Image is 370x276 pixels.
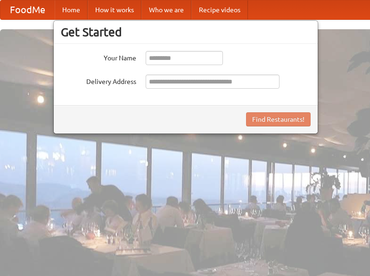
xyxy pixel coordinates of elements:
[246,112,311,126] button: Find Restaurants!
[61,51,136,63] label: Your Name
[0,0,55,19] a: FoodMe
[55,0,88,19] a: Home
[191,0,248,19] a: Recipe videos
[61,75,136,86] label: Delivery Address
[141,0,191,19] a: Who we are
[88,0,141,19] a: How it works
[61,25,311,39] h3: Get Started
